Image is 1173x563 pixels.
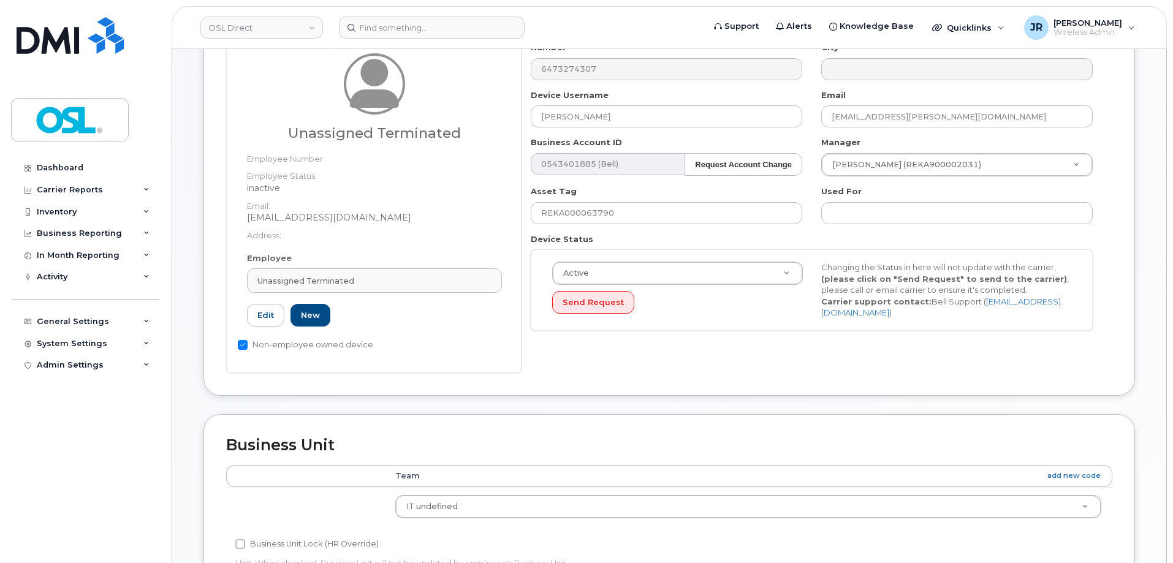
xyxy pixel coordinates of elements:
dt: Employee Number: [247,147,502,165]
h3: Unassigned Terminated [247,126,502,141]
span: Wireless Admin [1053,28,1122,37]
a: Alerts [767,14,821,39]
span: [PERSON_NAME] [1053,18,1122,28]
a: Unassigned Terminated [247,268,502,293]
dd: inactive [247,182,502,194]
input: Business Unit Lock (HR Override) [235,539,245,549]
label: Employee [247,252,292,264]
label: Business Unit Lock (HR Override) [235,537,379,551]
strong: Carrier support contact: [821,297,932,306]
a: Active [553,262,802,284]
a: [EMAIL_ADDRESS][DOMAIN_NAME] [821,297,1061,318]
input: Non-employee owned device [238,340,248,350]
a: [PERSON_NAME] (REKA900002031) [822,154,1092,176]
strong: Request Account Change [695,160,792,169]
dt: Email: [247,194,502,212]
span: IT undefined [406,502,458,511]
span: [PERSON_NAME] (REKA900002031) [825,159,981,170]
a: Support [705,14,767,39]
label: Non-employee owned device [238,338,373,352]
a: IT undefined [396,496,1101,518]
button: Send Request [552,291,634,314]
label: Business Account ID [531,137,622,148]
label: Device Username [531,89,609,101]
span: Support [724,20,759,32]
label: Email [821,89,846,101]
label: Device Status [531,233,593,245]
dd: [EMAIL_ADDRESS][DOMAIN_NAME] [247,211,502,224]
a: Edit [247,304,284,327]
strong: (please click on "Send Request" to send to the carrier) [821,274,1067,284]
dt: Address: [247,224,502,241]
h2: Business Unit [226,437,1112,454]
span: Quicklinks [947,23,992,32]
label: Used For [821,186,862,197]
a: Knowledge Base [821,14,922,39]
label: Asset Tag [531,186,577,197]
div: Quicklinks [924,15,1013,40]
div: Changing the Status in here will not update with the carrier, , please call or email carrier to e... [812,262,1081,319]
button: Request Account Change [685,153,802,176]
dt: Employee Status: [247,164,502,182]
a: OSL Direct [200,17,323,39]
div: Jomari Rojas [1015,15,1144,40]
a: add new code [1047,470,1101,481]
span: Knowledge Base [840,20,914,32]
th: Team [384,465,1112,487]
span: Alerts [786,20,812,32]
a: New [290,304,330,327]
span: Active [556,268,589,279]
label: Manager [821,137,860,148]
input: Find something... [339,17,525,39]
span: Unassigned Terminated [257,275,354,287]
span: JR [1030,20,1042,35]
